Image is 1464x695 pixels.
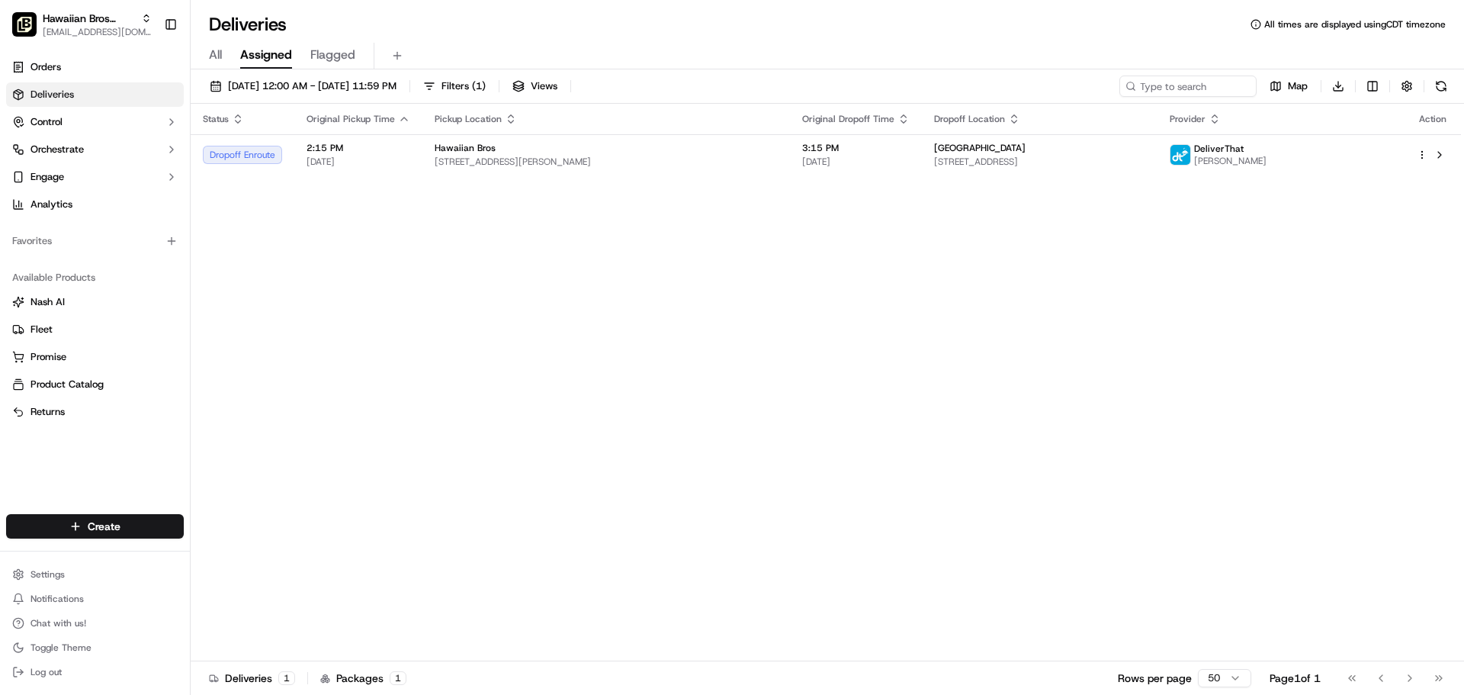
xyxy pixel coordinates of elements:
button: Orchestrate [6,137,184,162]
a: Orders [6,55,184,79]
span: 3:15 PM [802,142,910,154]
button: Engage [6,165,184,189]
input: Type to search [1119,76,1257,97]
span: Original Dropoff Time [802,113,894,125]
a: Promise [12,350,178,364]
span: All times are displayed using CDT timezone [1264,18,1446,31]
button: Returns [6,400,184,424]
span: Assigned [240,46,292,64]
button: Settings [6,564,184,585]
div: Available Products [6,265,184,290]
span: Log out [30,666,62,678]
span: Pickup Location [435,113,502,125]
a: Returns [12,405,178,419]
button: Hawaiian Bros (O'Fallon IL)Hawaiian Bros ([PERSON_NAME] IL)[EMAIL_ADDRESS][DOMAIN_NAME] [6,6,158,43]
span: All [209,46,222,64]
span: Deliveries [30,88,74,101]
button: Filters(1) [416,76,493,97]
span: Returns [30,405,65,419]
span: Notifications [30,593,84,605]
span: [DATE] [307,156,410,168]
button: Control [6,110,184,134]
a: Deliveries [6,82,184,107]
span: Original Pickup Time [307,113,395,125]
span: Orders [30,60,61,74]
h1: Deliveries [209,12,287,37]
a: Analytics [6,192,184,217]
span: Views [531,79,557,93]
span: Filters [441,79,486,93]
span: Promise [30,350,66,364]
span: Status [203,113,229,125]
button: Create [6,514,184,539]
span: 2:15 PM [307,142,410,154]
span: Hawaiian Bros [435,142,496,154]
div: Action [1417,113,1449,125]
span: Nash AI [30,295,65,309]
span: Toggle Theme [30,642,91,654]
span: DeliverThat [1194,143,1244,155]
button: Views [506,76,564,97]
span: [DATE] [802,156,910,168]
button: Refresh [1430,76,1452,97]
a: Product Catalog [12,378,178,391]
a: Fleet [12,323,178,336]
span: Dropoff Location [934,113,1005,125]
span: [GEOGRAPHIC_DATA] [934,142,1026,154]
span: Engage [30,170,64,184]
button: Map [1263,76,1315,97]
button: Toggle Theme [6,637,184,658]
button: [DATE] 12:00 AM - [DATE] 11:59 PM [203,76,403,97]
div: 1 [278,671,295,685]
button: Chat with us! [6,613,184,634]
div: Packages [320,671,406,686]
span: Control [30,115,63,129]
img: profile_deliverthat_partner.png [1170,145,1190,165]
button: Log out [6,661,184,683]
span: Map [1288,79,1308,93]
button: Promise [6,345,184,369]
span: Chat with us! [30,617,86,629]
div: Page 1 of 1 [1270,671,1321,686]
span: [DATE] 12:00 AM - [DATE] 11:59 PM [228,79,396,93]
span: [STREET_ADDRESS][PERSON_NAME] [435,156,778,168]
span: Fleet [30,323,53,336]
span: Settings [30,568,65,581]
img: Hawaiian Bros (O'Fallon IL) [12,12,37,37]
span: Analytics [30,198,72,211]
button: Product Catalog [6,372,184,397]
span: ( 1 ) [472,79,486,93]
span: [STREET_ADDRESS] [934,156,1145,168]
p: Rows per page [1118,671,1192,686]
button: Fleet [6,317,184,342]
button: Notifications [6,588,184,610]
span: Orchestrate [30,143,84,156]
button: Nash AI [6,290,184,314]
div: Deliveries [209,671,295,686]
a: Nash AI [12,295,178,309]
span: Create [88,519,120,534]
span: Product Catalog [30,378,104,391]
span: Flagged [310,46,355,64]
span: [PERSON_NAME] [1194,155,1267,167]
span: Provider [1170,113,1206,125]
button: [EMAIL_ADDRESS][DOMAIN_NAME] [43,26,152,38]
div: Favorites [6,229,184,253]
button: Hawaiian Bros ([PERSON_NAME] IL) [43,11,135,26]
div: 1 [390,671,406,685]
